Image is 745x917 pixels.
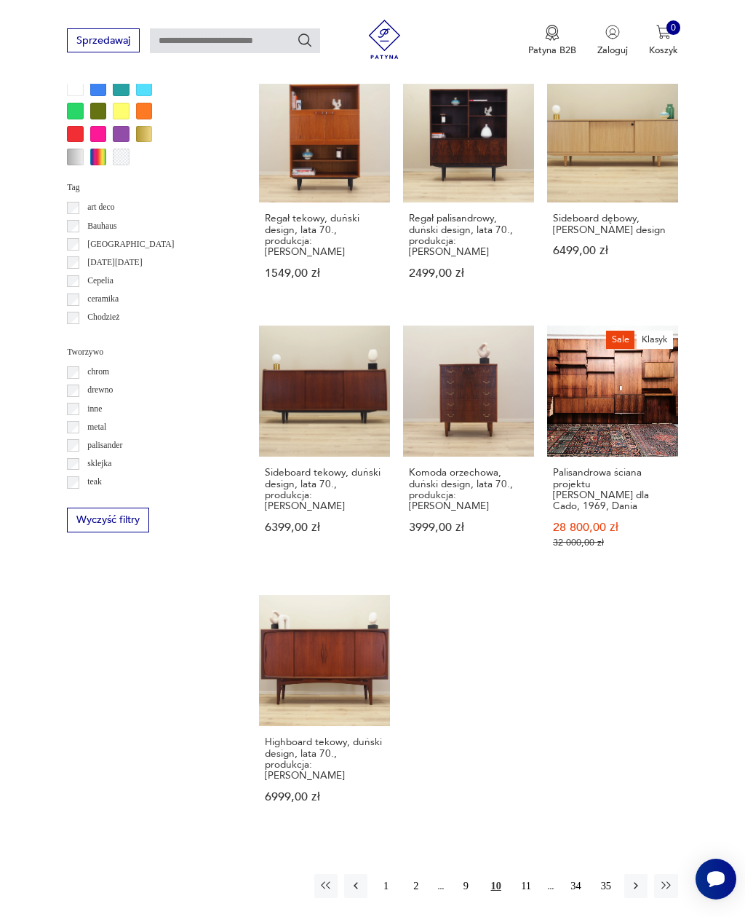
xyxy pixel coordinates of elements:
button: Zaloguj [597,25,628,57]
p: 6499,00 zł [553,245,672,256]
a: SaleKlasykPalisandrowa ściana projektu Poula Cadoviusa dla Cado, 1969, DaniaPalisandrowa ściana p... [547,326,678,574]
h3: Highboard tekowy, duński design, lata 70., produkcja: [PERSON_NAME] [265,736,384,781]
p: 6999,00 zł [265,792,384,803]
p: 2499,00 zł [409,268,528,279]
button: 35 [594,874,618,897]
p: drewno [87,383,113,398]
p: Chodzież [87,310,119,325]
button: 11 [514,874,538,897]
p: Koszyk [649,44,678,57]
p: Bauhaus [87,219,116,234]
p: Tworzywo [67,345,228,360]
p: 28 800,00 zł [553,522,672,533]
a: Sideboard dębowy, skandynawski designSideboard dębowy, [PERSON_NAME] design6499,00 zł [547,71,678,304]
a: Komoda orzechowa, duński design, lata 70., produkcja: DaniaKomoda orzechowa, duński design, lata ... [403,326,534,574]
p: [GEOGRAPHIC_DATA] [87,237,174,252]
a: Sideboard tekowy, duński design, lata 70., produkcja: DaniaSideboard tekowy, duński design, lata ... [259,326,390,574]
p: sklejka [87,457,111,471]
p: Patyna B2B [528,44,576,57]
h3: Sideboard tekowy, duński design, lata 70., produkcja: [PERSON_NAME] [265,467,384,511]
a: Highboard tekowy, duński design, lata 70., produkcja: DaniaHighboard tekowy, duński design, lata ... [259,595,390,828]
h3: Palisandrowa ściana projektu [PERSON_NAME] dla Cado, 1969, Dania [553,467,672,511]
p: inne [87,402,102,417]
img: Patyna - sklep z meblami i dekoracjami vintage [360,20,409,59]
p: 3999,00 zł [409,522,528,533]
p: 1549,00 zł [265,268,384,279]
a: Ikona medaluPatyna B2B [528,25,576,57]
a: Regał palisandrowy, duński design, lata 70., produkcja: Omann JunRegał palisandrowy, duński desig... [403,71,534,304]
h3: Regał tekowy, duński design, lata 70., produkcja: [PERSON_NAME] [265,213,384,257]
img: Ikona medalu [545,25,559,41]
button: 0Koszyk [649,25,678,57]
p: Cepelia [87,274,113,288]
a: Regał tekowy, duński design, lata 70., produkcja: DaniaRegał tekowy, duński design, lata 70., pro... [259,71,390,304]
button: Sprzedawaj [67,28,139,52]
img: Ikona koszyka [656,25,671,39]
h3: Regał palisandrowy, duński design, lata 70., produkcja: [PERSON_NAME] [409,213,528,257]
img: Ikonka użytkownika [605,25,620,39]
p: ceramika [87,292,119,307]
p: teak [87,475,101,489]
button: 1 [374,874,397,897]
p: chrom [87,365,109,379]
button: 2 [405,874,428,897]
p: 6399,00 zł [265,522,384,533]
p: Zaloguj [597,44,628,57]
p: art deco [87,200,114,215]
p: tworzywo sztuczne [87,493,153,508]
div: 0 [666,20,681,35]
button: Wyczyść filtry [67,508,148,532]
h3: Sideboard dębowy, [PERSON_NAME] design [553,213,672,235]
button: Patyna B2B [528,25,576,57]
p: metal [87,420,106,435]
p: Ćmielów [87,329,119,344]
button: 9 [454,874,477,897]
iframe: Smartsupp widget button [696,859,736,900]
p: Tag [67,181,228,195]
a: Sprzedawaj [67,37,139,46]
h3: Komoda orzechowa, duński design, lata 70., produkcja: [PERSON_NAME] [409,467,528,511]
button: 34 [564,874,587,897]
p: [DATE][DATE] [87,256,142,270]
p: palisander [87,438,122,453]
button: Szukaj [297,32,313,48]
button: 10 [485,874,508,897]
p: 32 000,00 zł [553,538,672,548]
